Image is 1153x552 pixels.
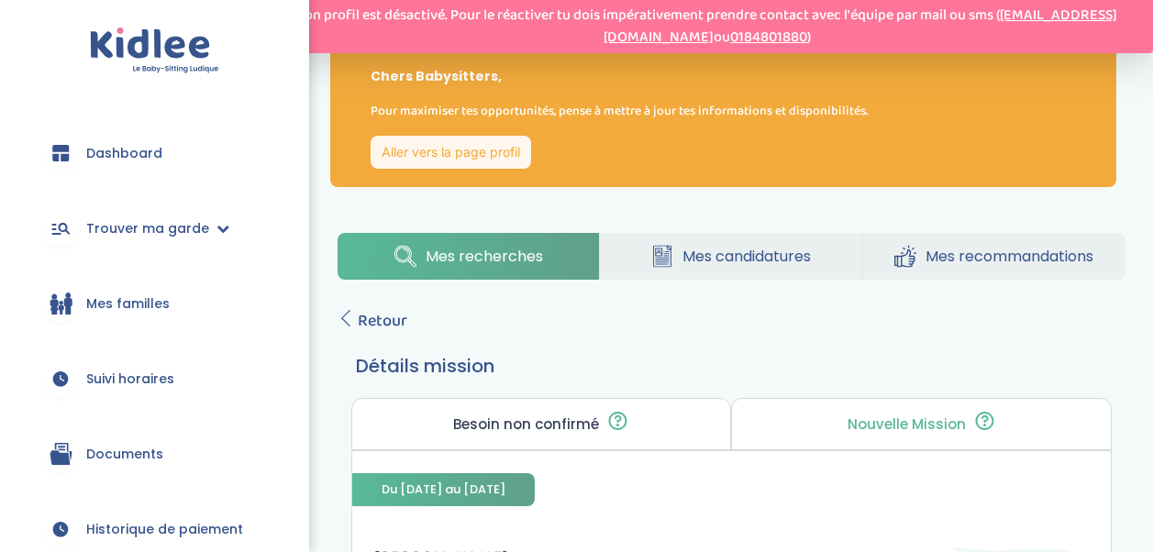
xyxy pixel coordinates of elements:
[90,28,219,74] img: logo.svg
[371,67,868,86] p: Chers Babysitters,
[271,5,1144,49] p: Ton profil est désactivé. Pour le réactiver tu dois impérativement prendre contact avec l'équipe ...
[863,233,1125,280] a: Mes recommandations
[86,520,243,539] span: Historique de paiement
[848,417,966,432] p: Nouvelle Mission
[28,346,282,412] a: Suivi horaires
[600,233,861,280] a: Mes candidatures
[358,308,407,334] span: Retour
[86,370,174,389] span: Suivi horaires
[28,195,282,261] a: Trouver ma garde
[926,245,1093,268] span: Mes recommandations
[86,445,163,464] span: Documents
[682,245,811,268] span: Mes candidatures
[86,144,162,163] span: Dashboard
[86,219,209,238] span: Trouver ma garde
[338,233,599,280] a: Mes recherches
[371,101,868,121] p: Pour maximiser tes opportunités, pense à mettre à jour tes informations et disponibilités.
[338,308,407,334] a: Retour
[730,26,807,49] a: 0184801880
[28,270,282,337] a: Mes familles
[453,417,599,432] p: Besoin non confirmé
[604,4,1117,49] a: [EMAIL_ADDRESS][DOMAIN_NAME]
[352,473,535,505] span: Du [DATE] au [DATE]
[28,120,282,186] a: Dashboard
[356,352,1107,380] h3: Détails mission
[426,245,543,268] span: Mes recherches
[86,294,170,314] span: Mes familles
[28,421,282,487] a: Documents
[371,136,531,169] a: Aller vers la page profil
